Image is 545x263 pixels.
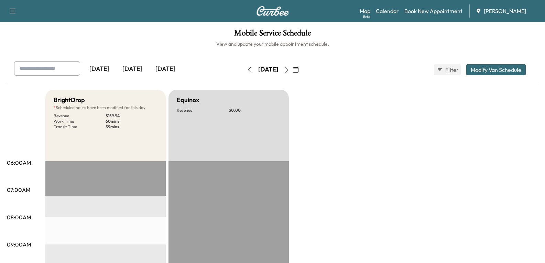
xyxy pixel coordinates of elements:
p: $ 159.94 [106,113,157,119]
button: Modify Van Schedule [466,64,526,75]
div: [DATE] [83,61,116,77]
h6: View and update your mobile appointment schedule. [7,41,538,47]
div: [DATE] [116,61,149,77]
a: Calendar [376,7,399,15]
p: 06:00AM [7,158,31,167]
button: Filter [434,64,461,75]
span: [PERSON_NAME] [484,7,526,15]
p: Scheduled hours have been modified for this day [54,105,157,110]
h5: BrightDrop [54,95,85,105]
p: 60 mins [106,119,157,124]
div: [DATE] [258,65,278,74]
span: Filter [445,66,458,74]
p: 07:00AM [7,186,30,194]
p: $ 0.00 [229,108,281,113]
img: Curbee Logo [256,6,289,16]
p: 09:00AM [7,240,31,249]
p: Revenue [177,108,229,113]
a: Book New Appointment [404,7,462,15]
p: 59 mins [106,124,157,130]
div: Beta [363,14,370,19]
div: [DATE] [149,61,182,77]
h1: Mobile Service Schedule [7,29,538,41]
p: 08:00AM [7,213,31,221]
p: Revenue [54,113,106,119]
p: Transit Time [54,124,106,130]
a: MapBeta [360,7,370,15]
h5: Equinox [177,95,199,105]
p: Work Time [54,119,106,124]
